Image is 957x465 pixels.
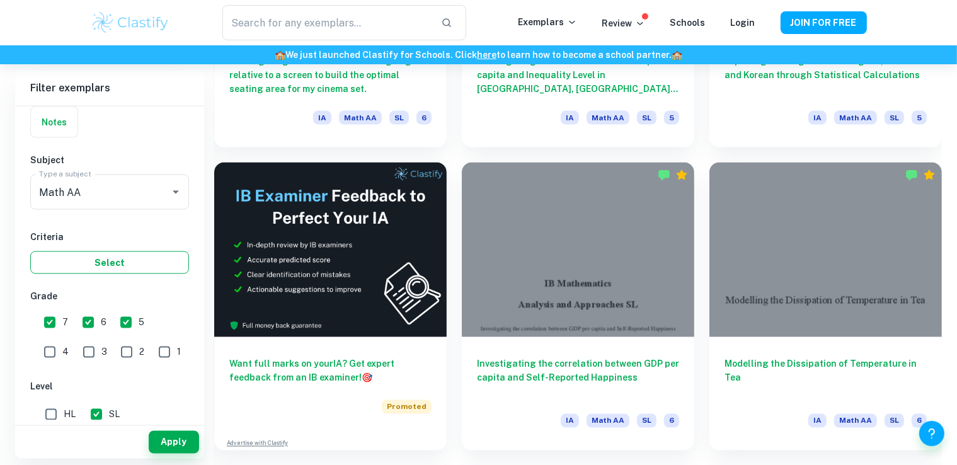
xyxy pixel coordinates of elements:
[31,107,77,137] button: Notes
[101,316,106,330] span: 6
[214,163,447,451] a: Want full marks on yourIA? Get expert feedback from an IB examiner!PromotedAdvertise with Clastify
[91,10,171,35] img: Clastify logo
[39,169,91,180] label: Type a subject
[30,230,189,244] h6: Criteria
[275,50,285,60] span: 🏫
[30,153,189,167] h6: Subject
[905,169,918,181] img: Marked
[416,111,432,125] span: 6
[227,439,288,448] a: Advertise with Clastify
[462,163,694,451] a: Investigating the correlation between GDP per capita and Self-Reported HappinessIAMath AASL6
[477,357,679,399] h6: Investigating the correlation between GDP per capita and Self-Reported Happiness
[602,16,645,30] p: Review
[62,345,69,359] span: 4
[229,357,432,385] h6: Want full marks on your IA ? Get expert feedback from an IB examiner!
[362,373,372,383] span: 🎯
[919,421,944,446] button: Help and Feedback
[808,111,827,125] span: IA
[672,50,682,60] span: 🏫
[725,54,927,96] h6: Exploring the Linguistics of English, Chinese and Korean through Statistical Calculations
[389,111,409,125] span: SL
[912,414,927,428] span: 6
[675,169,688,181] div: Premium
[109,408,120,422] span: SL
[834,111,877,125] span: Math AA
[222,5,430,40] input: Search for any exemplars...
[149,431,199,454] button: Apply
[912,111,927,125] span: 5
[709,163,942,451] a: Modelling the Dissipation of Temperature in TeaIAMath AASL6
[670,18,706,28] a: Schools
[923,169,936,181] div: Premium
[637,111,656,125] span: SL
[382,400,432,414] span: Promoted
[177,345,181,359] span: 1
[519,15,577,29] p: Exemplars
[64,408,76,422] span: HL
[30,380,189,394] h6: Level
[30,289,189,303] h6: Grade
[30,251,189,274] button: Select
[167,183,185,201] button: Open
[885,111,904,125] span: SL
[808,414,827,428] span: IA
[725,357,927,399] h6: Modelling the Dissipation of Temperature in Tea
[834,414,877,428] span: Math AA
[561,111,579,125] span: IA
[15,71,204,106] h6: Filter exemplars
[101,345,107,359] span: 3
[339,111,382,125] span: Math AA
[139,316,144,330] span: 5
[781,11,867,34] button: JOIN FOR FREE
[658,169,670,181] img: Marked
[587,111,629,125] span: Math AA
[561,414,579,428] span: IA
[731,18,755,28] a: Login
[637,414,656,428] span: SL
[587,414,629,428] span: Math AA
[885,414,904,428] span: SL
[664,414,679,428] span: 6
[477,50,496,60] a: here
[3,48,954,62] h6: We just launched Clastify for Schools. Click to learn how to become a school partner.
[214,163,447,337] img: Thumbnail
[139,345,144,359] span: 2
[229,54,432,96] h6: Investigating the maximum watching angle relative to a screen to build the optimal seating area f...
[477,54,679,96] h6: Investigating Correlation Between GNI per capita and Inequality Level in [GEOGRAPHIC_DATA], [GEOG...
[313,111,331,125] span: IA
[664,111,679,125] span: 5
[62,316,68,330] span: 7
